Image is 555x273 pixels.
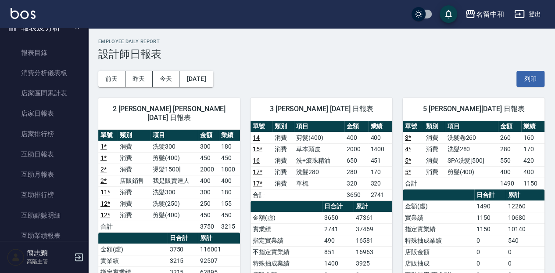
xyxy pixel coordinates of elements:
td: 0 [474,258,506,269]
td: 10140 [506,223,544,235]
button: 列印 [516,71,544,87]
td: 0 [506,246,544,258]
td: 400 [219,175,240,186]
a: 互助排行榜 [4,185,84,205]
td: 155 [219,198,240,209]
td: 合計 [251,189,272,200]
td: 180 [219,186,240,198]
button: 登出 [511,6,544,22]
span: 2 [PERSON_NAME] [PERSON_NAME][DATE] 日報表 [109,105,229,122]
th: 項目 [445,121,498,132]
td: 洗髮(250) [150,198,198,209]
td: 16963 [354,246,392,258]
td: 300 [198,186,219,198]
td: 燙髮1500] [150,164,198,175]
td: 金額(虛) [98,244,168,255]
th: 日合計 [322,201,354,212]
th: 日合計 [474,189,506,201]
td: 300 [198,141,219,152]
td: 消費 [118,152,151,164]
table: a dense table [98,130,240,233]
th: 類別 [424,121,445,132]
td: 消費 [272,143,294,155]
td: 170 [521,143,544,155]
td: 160 [521,132,544,143]
td: SPA洗髮[500] [445,155,498,166]
button: [DATE] [179,71,213,87]
img: Logo [11,8,36,19]
td: 170 [368,166,392,178]
td: 我是販賣達人 [150,175,198,186]
th: 類別 [118,130,151,141]
td: 490 [322,235,354,246]
td: 單梳 [294,178,344,189]
td: 消費 [118,198,151,209]
td: 特殊抽成業績 [251,258,322,269]
h2: Employee Daily Report [98,39,544,44]
td: 37469 [354,223,392,235]
td: 451 [368,155,392,166]
td: 420 [521,155,544,166]
td: 消費 [118,186,151,198]
a: 互助點數明細 [4,205,84,226]
h3: 設計師日報表 [98,48,544,60]
td: 指定實業績 [251,235,322,246]
span: 5 [PERSON_NAME][DATE] 日報表 [413,105,534,113]
td: 400 [521,166,544,178]
td: 消費 [272,155,294,166]
a: 14 [253,134,260,141]
th: 累計 [506,189,544,201]
td: 消費 [424,143,445,155]
td: 消費 [272,132,294,143]
td: 特殊抽成業績 [403,235,474,246]
td: 剪髮(400) [150,152,198,164]
td: 3650 [322,212,354,223]
button: 昨天 [125,71,153,87]
th: 單號 [403,121,424,132]
a: 16 [253,157,260,164]
td: 1490 [474,200,506,212]
a: 報表目錄 [4,43,84,63]
td: 450 [219,209,240,221]
td: 1490 [498,178,521,189]
td: 1150 [521,178,544,189]
th: 項目 [150,130,198,141]
td: 16581 [354,235,392,246]
td: 實業績 [403,212,474,223]
td: 250 [198,198,219,209]
td: 180 [219,141,240,152]
td: 1400 [322,258,354,269]
th: 類別 [272,121,294,132]
td: 消費 [118,141,151,152]
td: 洗+滾珠精油 [294,155,344,166]
td: 851 [322,246,354,258]
th: 業績 [368,121,392,132]
td: 消費 [424,166,445,178]
td: 店販金額 [403,246,474,258]
td: 1800 [219,164,240,175]
table: a dense table [251,121,392,201]
td: 320 [368,178,392,189]
a: 店家日報表 [4,103,84,124]
th: 日合計 [168,233,198,244]
td: 洗髮300 [150,186,198,198]
td: 92507 [198,255,240,266]
td: 3215 [168,255,198,266]
td: 1150 [474,212,506,223]
td: 店販銷售 [118,175,151,186]
td: 合計 [403,178,424,189]
h5: 簡志穎 [27,249,72,258]
td: 2000 [344,143,369,155]
td: 消費 [272,166,294,178]
td: 實業績 [98,255,168,266]
td: 指定實業績 [403,223,474,235]
a: 互助業績報表 [4,226,84,246]
td: 實業績 [251,223,322,235]
td: 3925 [354,258,392,269]
td: 洗髮280 [445,143,498,155]
td: 280 [344,166,369,178]
td: 消費 [272,178,294,189]
table: a dense table [403,121,544,189]
td: 650 [344,155,369,166]
th: 業績 [219,130,240,141]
